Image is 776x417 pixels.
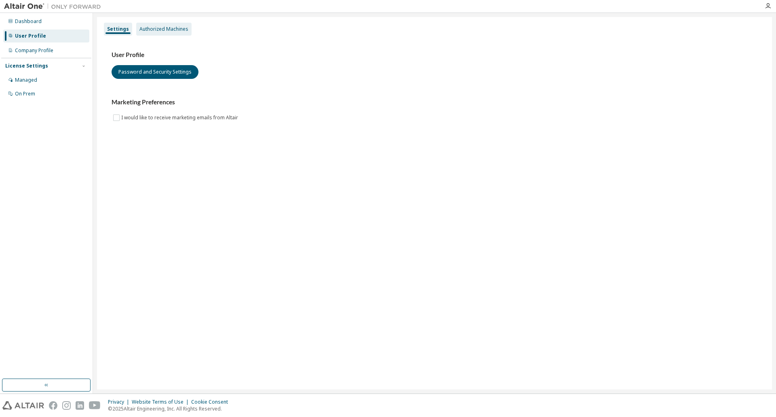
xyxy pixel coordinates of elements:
[5,63,48,69] div: License Settings
[4,2,105,11] img: Altair One
[15,18,42,25] div: Dashboard
[15,33,46,39] div: User Profile
[191,399,233,405] div: Cookie Consent
[108,399,132,405] div: Privacy
[89,401,101,410] img: youtube.svg
[112,65,198,79] button: Password and Security Settings
[121,113,240,123] label: I would like to receive marketing emails from Altair
[15,47,53,54] div: Company Profile
[62,401,71,410] img: instagram.svg
[2,401,44,410] img: altair_logo.svg
[15,91,35,97] div: On Prem
[132,399,191,405] div: Website Terms of Use
[76,401,84,410] img: linkedin.svg
[108,405,233,412] p: © 2025 Altair Engineering, Inc. All Rights Reserved.
[49,401,57,410] img: facebook.svg
[112,98,757,106] h3: Marketing Preferences
[15,77,37,83] div: Managed
[107,26,129,32] div: Settings
[139,26,188,32] div: Authorized Machines
[112,51,757,59] h3: User Profile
